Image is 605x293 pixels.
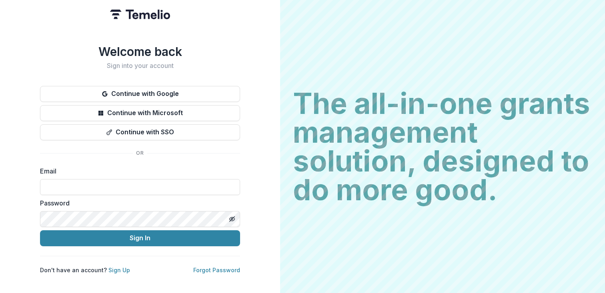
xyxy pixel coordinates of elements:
[40,86,240,102] button: Continue with Google
[40,124,240,140] button: Continue with SSO
[40,198,235,208] label: Password
[108,267,130,273] a: Sign Up
[40,62,240,70] h2: Sign into your account
[110,10,170,19] img: Temelio
[226,213,238,225] button: Toggle password visibility
[40,230,240,246] button: Sign In
[40,166,235,176] label: Email
[40,44,240,59] h1: Welcome back
[193,267,240,273] a: Forgot Password
[40,105,240,121] button: Continue with Microsoft
[40,266,130,274] p: Don't have an account?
